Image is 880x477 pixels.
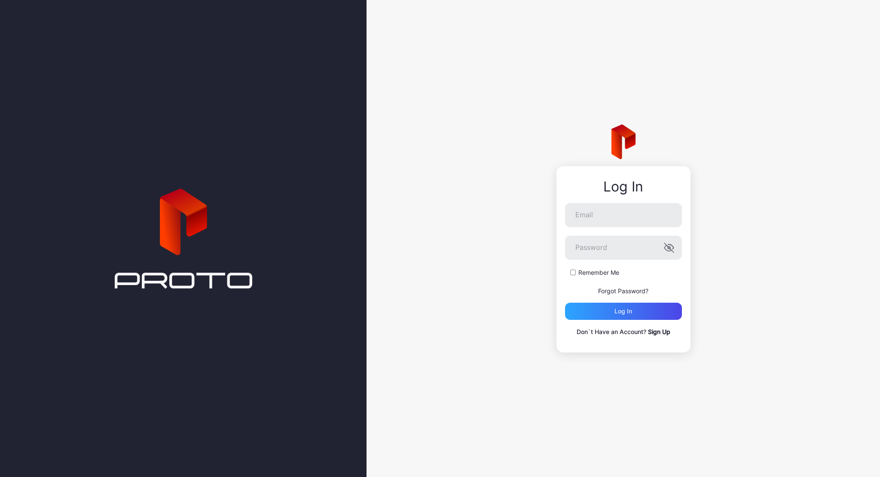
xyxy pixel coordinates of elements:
label: Remember Me [578,268,619,277]
input: Password [565,236,682,260]
p: Don`t Have an Account? [565,327,682,337]
button: Password [664,243,674,253]
div: Log In [565,179,682,194]
a: Forgot Password? [598,287,648,295]
div: Log in [614,308,632,315]
input: Email [565,203,682,227]
a: Sign Up [648,328,670,335]
button: Log in [565,303,682,320]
